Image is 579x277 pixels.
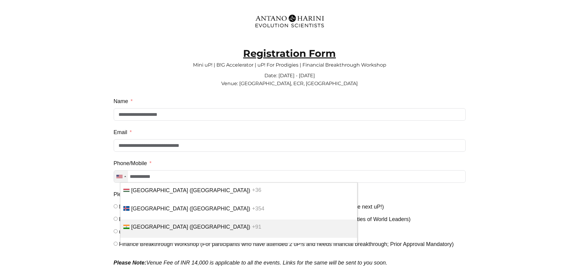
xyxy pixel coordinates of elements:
[114,217,118,221] input: B!G Accelerator (For B!G Participants who have attended at least 1 uP! - to build Superior Capabi...
[252,11,327,31] img: Evolution-Scientist (2)
[114,204,118,208] input: Mini uP! (For participants who have attended at least 1 full uP! - A Mini Cycle of Evolution befo...
[131,187,250,193] span: [GEOGRAPHIC_DATA] ([GEOGRAPHIC_DATA])
[252,206,264,212] span: +354
[252,224,261,230] span: +91
[221,73,358,86] span: Date: [DATE] - [DATE] Venue: [GEOGRAPHIC_DATA], ECR, [GEOGRAPHIC_DATA]
[131,206,250,212] span: [GEOGRAPHIC_DATA] ([GEOGRAPHIC_DATA])
[114,57,466,67] p: Mini uP! | B!G Accelerator | uP! For Prodigies | Financial Breakthrough Workshop
[243,47,336,59] strong: Registration Form
[114,127,132,138] label: Email
[119,216,411,222] span: B!G Accelerator (For B!G Participants who have attended at least 1 uP! - to build Superior Capabi...
[114,229,118,233] input: uP! For Prodigies (For prodigies who have attended at least 1 full uP! - A Mini Cycle of Evolution)
[114,158,152,169] label: Phone/Mobile
[119,229,353,235] span: uP! For Prodigies (For prodigies who have attended at least 1 full uP! - A Mini Cycle of Evolution)
[131,242,188,248] span: [GEOGRAPHIC_DATA]
[114,139,466,152] input: Email
[119,241,454,247] span: Finance Breakthrough Workshop (For participants who have attended 2 uP!s and needs financial brea...
[190,242,199,248] span: +62
[114,96,133,107] label: Name
[120,182,357,243] ul: List of countries
[114,189,331,200] label: Please select the events you are attending on 18th - 21st Sep 2025 in Chennai.
[114,171,128,182] div: Telephone country code
[131,224,250,230] span: [GEOGRAPHIC_DATA] ([GEOGRAPHIC_DATA])
[114,242,118,246] input: Finance Breakthrough Workshop (For participants who have attended 2 uP!s and needs financial brea...
[119,204,384,210] span: Mini uP! (For participants who have attended at least 1 full uP! - A Mini Cycle of Evolution befo...
[114,260,388,266] em: Venue Fee of INR 14,000 is applicable to all the events. Links for the same will be sent to you s...
[114,170,466,183] input: Phone/Mobile
[114,260,146,266] strong: Please Note:
[252,187,261,193] span: +36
